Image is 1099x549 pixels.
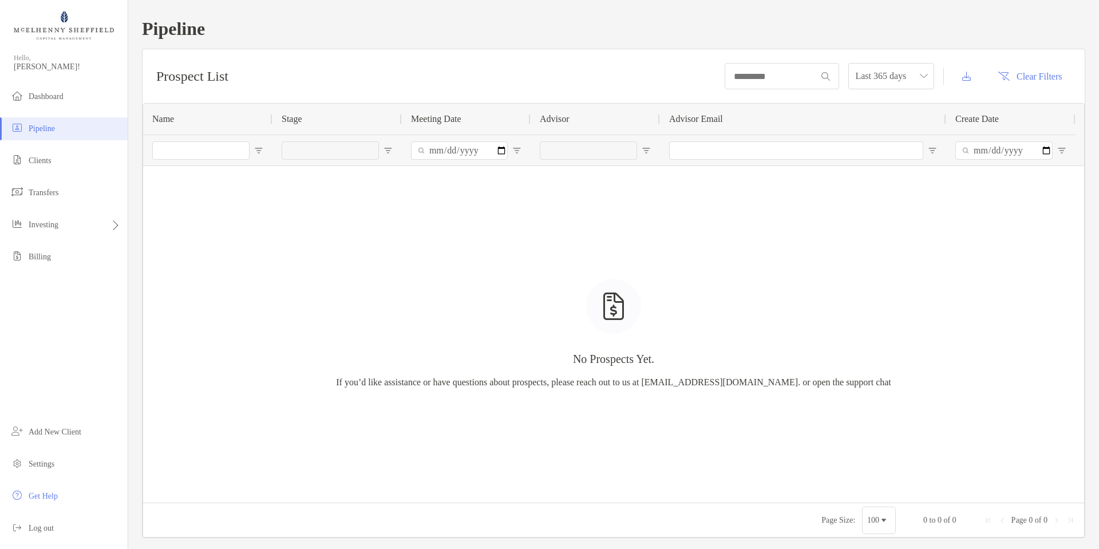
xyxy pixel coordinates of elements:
span: of [943,516,950,524]
div: Previous Page [998,516,1007,525]
div: Last Page [1066,516,1075,525]
span: Page [1011,516,1027,524]
span: Add New Client [29,428,81,436]
div: First Page [984,516,993,525]
span: Log out [29,524,54,532]
img: get-help icon [10,488,24,502]
img: billing icon [10,249,24,263]
img: settings icon [10,456,24,470]
span: Last 365 days [855,64,927,89]
button: Clear Filters [989,64,1071,89]
img: logout icon [10,520,24,534]
div: 100 [867,516,879,525]
div: Next Page [1052,516,1061,525]
img: pipeline icon [10,121,24,135]
span: Settings [29,460,54,468]
h3: Prospect List [156,69,228,84]
h1: Pipeline [142,18,1085,40]
div: Page Size: [821,516,855,525]
span: 0 [1029,516,1033,524]
span: 0 [1043,516,1047,524]
span: 0 [952,516,956,524]
span: Investing [29,220,58,229]
div: Page Size [862,507,896,534]
span: Clients [29,156,52,165]
img: input icon [821,72,830,81]
span: [PERSON_NAME]! [14,62,121,72]
span: Get Help [29,492,58,500]
span: of [1035,516,1042,524]
span: Pipeline [29,124,55,133]
span: 0 [938,516,942,524]
img: Zoe Logo [14,5,114,46]
img: empty state icon [602,293,625,320]
span: Transfers [29,188,58,197]
img: clients icon [10,153,24,167]
img: dashboard icon [10,89,24,102]
img: transfers icon [10,185,24,199]
img: add_new_client icon [10,424,24,438]
span: Billing [29,252,51,261]
p: If you’d like assistance or have questions about prospects, please reach out to us at [EMAIL_ADDR... [336,375,891,389]
span: to [930,516,936,524]
span: Dashboard [29,92,64,101]
img: investing icon [10,217,24,231]
p: No Prospects Yet. [336,352,891,366]
span: 0 [923,516,927,524]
